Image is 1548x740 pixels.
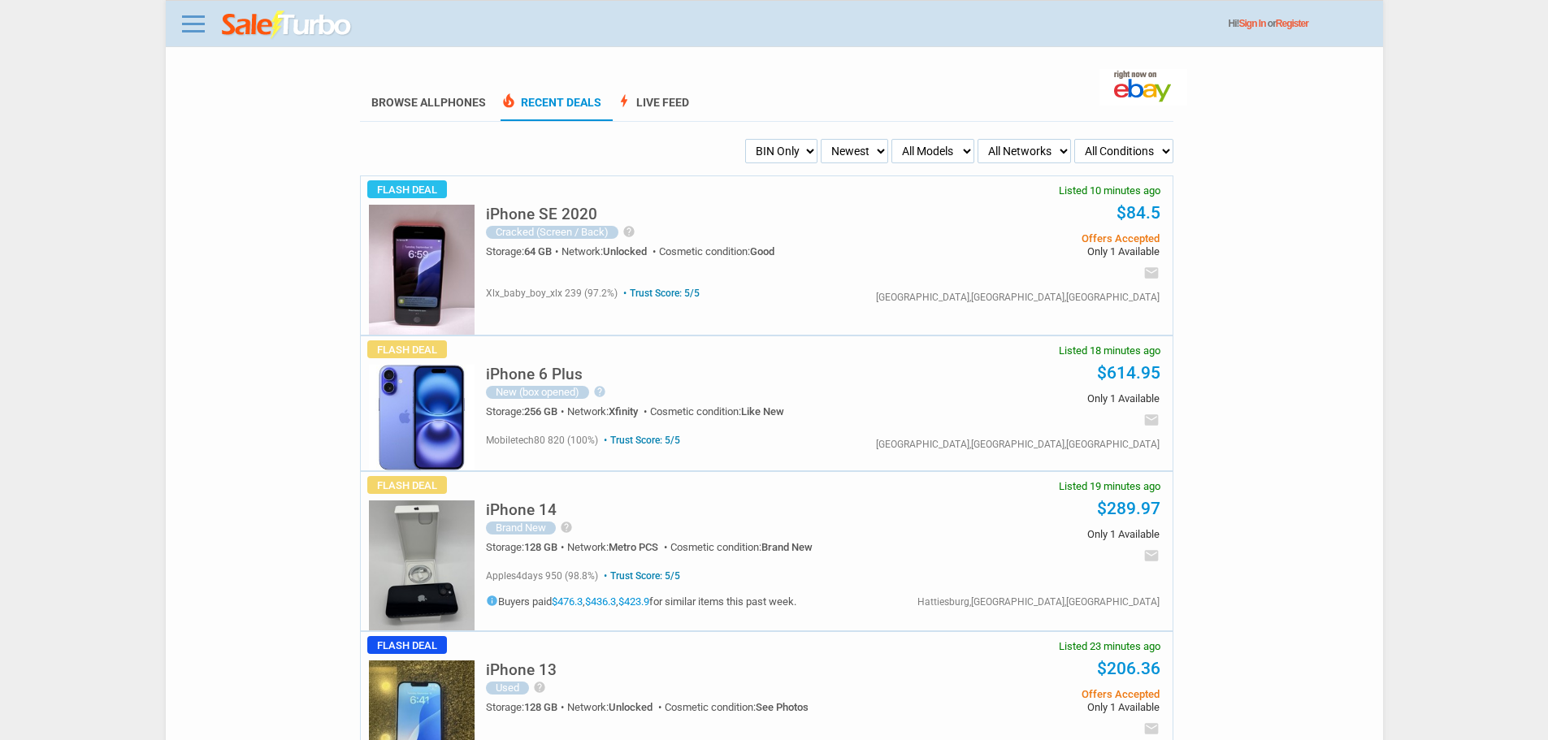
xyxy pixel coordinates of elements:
[914,689,1159,699] span: Offers Accepted
[486,662,557,677] h5: iPhone 13
[222,11,353,40] img: saleturbo.com - Online Deals and Discount Coupons
[486,366,583,382] h5: iPhone 6 Plus
[562,246,659,257] div: Network:
[1276,18,1308,29] a: Register
[601,435,680,446] span: Trust Score: 5/5
[585,595,616,608] a: $436.3
[486,435,598,446] span: mobiletech80 820 (100%)
[601,570,680,582] span: Trust Score: 5/5
[1268,18,1308,29] span: or
[741,405,784,418] span: Like New
[616,93,632,109] span: bolt
[486,682,529,695] div: Used
[369,205,475,335] img: s-l225.jpg
[486,246,562,257] div: Storage:
[914,246,1159,257] span: Only 1 Available
[1059,481,1160,491] span: Listed 19 minutes ago
[1239,18,1266,29] a: Sign In
[1097,499,1160,518] a: $289.97
[486,595,498,607] i: info
[501,96,601,121] a: local_fire_departmentRecent Deals
[914,529,1159,539] span: Only 1 Available
[761,541,813,553] span: Brand New
[1229,18,1239,29] span: Hi!
[603,245,647,257] span: Unlocked
[524,245,552,257] span: 64 GB
[756,701,809,713] span: See Photos
[486,206,597,222] h5: iPhone SE 2020
[1097,363,1160,383] a: $614.95
[618,595,649,608] a: $423.9
[620,288,700,299] span: Trust Score: 5/5
[1059,345,1160,356] span: Listed 18 minutes ago
[369,365,475,470] img: s-l225.jpg
[367,180,447,198] span: Flash Deal
[486,502,557,517] h5: iPhone 14
[914,393,1159,404] span: Only 1 Available
[665,702,809,712] div: Cosmetic condition:
[1059,641,1160,651] span: Listed 23 minutes ago
[567,406,650,417] div: Network:
[524,701,557,713] span: 128 GB
[486,542,567,552] div: Storage:
[524,405,557,418] span: 256 GB
[486,521,556,534] div: Brand New
[616,96,689,121] a: boltLive Feed
[486,595,796,607] h5: Buyers paid , , for similar items this past week.
[650,406,784,417] div: Cosmetic condition:
[593,385,606,398] i: help
[367,476,447,494] span: Flash Deal
[486,570,598,582] span: apples4days 950 (98.8%)
[486,210,597,222] a: iPhone SE 2020
[609,541,658,553] span: Metro PCS
[567,542,670,552] div: Network:
[750,245,774,257] span: Good
[609,701,653,713] span: Unlocked
[369,500,475,630] img: s-l225.jpg
[609,405,638,418] span: Xfinity
[486,370,583,382] a: iPhone 6 Plus
[367,636,447,654] span: Flash Deal
[1143,547,1160,564] i: email
[1117,203,1160,223] a: $84.5
[533,681,546,694] i: help
[1059,185,1160,196] span: Listed 10 minutes ago
[622,225,635,238] i: help
[486,665,557,677] a: iPhone 13
[486,288,618,299] span: xlx_baby_boy_xlx 239 (97.2%)
[501,93,517,109] span: local_fire_department
[1143,412,1160,428] i: email
[486,702,567,712] div: Storage:
[440,96,486,109] span: Phones
[371,96,486,109] a: Browse AllPhones
[486,226,618,239] div: Cracked (Screen / Back)
[486,406,567,417] div: Storage:
[567,702,665,712] div: Network:
[914,233,1159,244] span: Offers Accepted
[524,541,557,553] span: 128 GB
[659,246,774,257] div: Cosmetic condition:
[552,595,583,608] a: $476.3
[914,702,1159,712] span: Only 1 Available
[876,439,1160,449] div: [GEOGRAPHIC_DATA],[GEOGRAPHIC_DATA],[GEOGRAPHIC_DATA]
[560,521,573,534] i: help
[917,597,1160,607] div: Hattiesburg,[GEOGRAPHIC_DATA],[GEOGRAPHIC_DATA]
[486,386,589,399] div: New (box opened)
[1143,265,1160,281] i: email
[367,340,447,358] span: Flash Deal
[876,292,1160,302] div: [GEOGRAPHIC_DATA],[GEOGRAPHIC_DATA],[GEOGRAPHIC_DATA]
[486,505,557,517] a: iPhone 14
[670,542,813,552] div: Cosmetic condition:
[1143,721,1160,737] i: email
[1097,659,1160,678] a: $206.36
